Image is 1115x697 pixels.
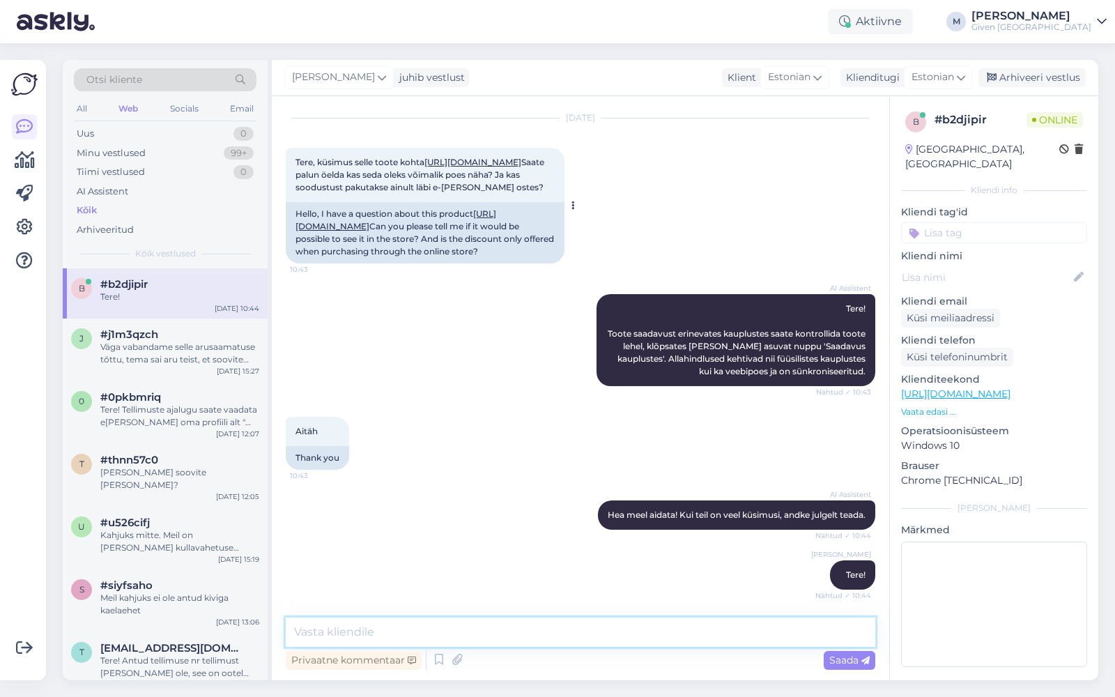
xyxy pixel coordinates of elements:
span: Tere! [846,569,866,580]
span: Aitäh [295,426,318,436]
div: 99+ [224,146,254,160]
span: AI Assistent [819,283,871,293]
div: [DATE] 13:06 [216,617,259,627]
span: #b2djipir [100,278,148,291]
a: [URL][DOMAIN_NAME] [901,388,1010,400]
span: #0pkbmriq [100,391,161,404]
span: Estonian [912,70,954,85]
div: Hello, I have a question about this product Can you please tell me if it would be possible to see... [286,202,564,263]
p: Operatsioonisüsteem [901,424,1087,438]
p: Kliendi email [901,294,1087,309]
div: Kliendi info [901,184,1087,197]
div: Tere! Antud tellimuse nr tellimust [PERSON_NAME] ole, see on ootel staatusega ning [PERSON_NAME] ... [100,654,259,680]
div: Arhiveeritud [77,223,134,237]
p: Kliendi tag'id [901,205,1087,220]
div: Klienditugi [840,70,900,85]
span: 10:43 [290,470,342,481]
a: [URL][DOMAIN_NAME] [424,157,521,167]
div: [PERSON_NAME] [971,10,1091,22]
div: Küsi telefoninumbrit [901,348,1013,367]
div: Tere! [100,291,259,303]
div: Kahjuks mitte. Meil on [PERSON_NAME] kullavahetuse teenus [100,529,259,554]
span: 10:43 [290,264,342,275]
span: s [79,584,84,595]
div: [DATE] 15:19 [218,554,259,565]
span: Nähtud ✓ 10:44 [815,590,871,601]
div: [DATE] 12:05 [216,491,259,502]
div: Uus [77,127,94,141]
div: M [946,12,966,31]
span: Estonian [768,70,810,85]
div: Thank you [286,446,349,470]
span: #thnn57c0 [100,454,158,466]
span: #siyfsaho [100,579,153,592]
span: tuulikun@gmail.com [100,642,245,654]
p: Chrome [TECHNICAL_ID] [901,473,1087,488]
div: Given [GEOGRAPHIC_DATA] [971,22,1091,33]
div: Arhiveeri vestlus [978,68,1086,87]
p: Windows 10 [901,438,1087,453]
div: [DATE] 15:27 [217,366,259,376]
div: 0 [233,165,254,179]
span: Nähtud ✓ 10:44 [815,530,871,541]
div: Klient [722,70,756,85]
span: j [79,333,84,344]
span: t [79,459,84,469]
span: Otsi kliente [86,72,142,87]
span: Online [1026,112,1083,128]
span: u [78,521,85,532]
div: Küsi meiliaadressi [901,309,1000,328]
div: Web [116,100,141,118]
span: b [913,116,919,127]
div: [PERSON_NAME] soovite [PERSON_NAME]? [100,466,259,491]
div: Privaatne kommentaar [286,651,422,670]
span: Hea meel aidata! Kui teil on veel küsimusi, andke julgelt teada. [608,510,866,520]
div: [PERSON_NAME] [901,502,1087,514]
div: [GEOGRAPHIC_DATA], [GEOGRAPHIC_DATA] [905,142,1059,171]
span: #u526cifj [100,516,150,529]
div: Tere! Tellimuste ajalugu saate vaadata e[PERSON_NAME] oma profiili alt " tellimuste ajalugu" . E-... [100,404,259,429]
div: AI Assistent [77,185,128,199]
p: Kliendi telefon [901,333,1087,348]
div: Kõik [77,204,97,217]
div: Email [227,100,256,118]
span: 0 [79,396,84,406]
p: Brauser [901,459,1087,473]
p: Kliendi nimi [901,249,1087,263]
div: All [74,100,90,118]
span: Nähtud ✓ 10:43 [816,387,871,397]
span: t [79,647,84,657]
div: [DATE] 10:44 [215,303,259,314]
div: Socials [167,100,201,118]
input: Lisa nimi [902,270,1071,285]
div: Väga vabandame selle arusaamatuse tõttu, tema sai aru teist, et soovite kohest vahetust ja setõtt... [100,341,259,366]
span: Saada [829,654,870,666]
div: Tiimi vestlused [77,165,145,179]
div: Meil kahjuks ei ole antud kiviga kaelaehet [100,592,259,617]
div: Aktiivne [828,9,913,34]
div: [DATE] [286,112,875,124]
span: Kõik vestlused [135,247,196,260]
p: Vaata edasi ... [901,406,1087,418]
span: AI Assistent [819,489,871,500]
span: [PERSON_NAME] [292,70,375,85]
div: # b2djipir [935,112,1026,128]
p: Märkmed [901,523,1087,537]
span: b [79,283,85,293]
p: Klienditeekond [901,372,1087,387]
span: #j1m3qzch [100,328,158,341]
span: [PERSON_NAME] [811,549,871,560]
span: Tere, küsimus selle toote kohta Saate palun öelda kas seda oleks võimalik poes näha? Ja kas soodu... [295,157,546,192]
input: Lisa tag [901,222,1087,243]
div: 0 [233,127,254,141]
div: Minu vestlused [77,146,146,160]
div: [DATE] 13:05 [216,680,259,690]
div: [DATE] 12:07 [216,429,259,439]
a: [PERSON_NAME]Given [GEOGRAPHIC_DATA] [971,10,1107,33]
img: Askly Logo [11,71,38,98]
div: juhib vestlust [394,70,465,85]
